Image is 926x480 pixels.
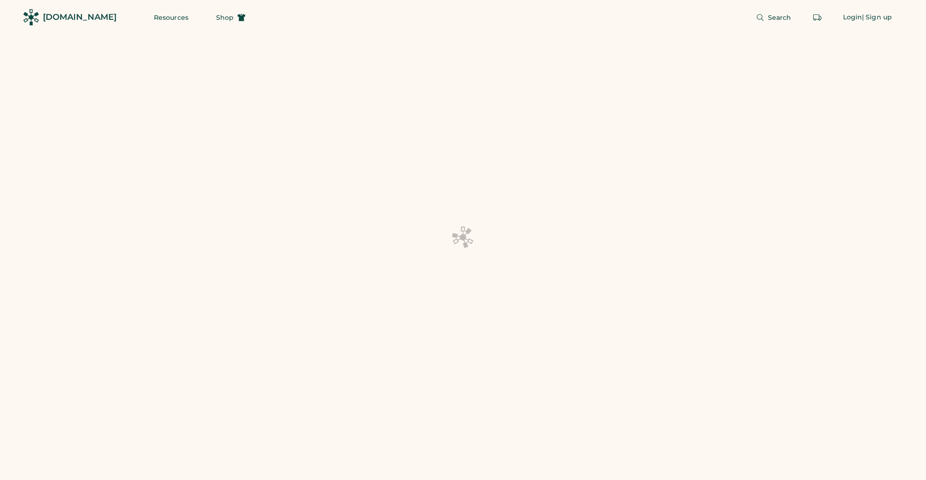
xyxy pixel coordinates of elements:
img: Platens-Black-Loader-Spin-rich%20black.webp [452,226,474,249]
span: Shop [216,14,234,21]
button: Resources [143,8,199,27]
div: | Sign up [862,13,892,22]
button: Shop [205,8,257,27]
div: Login [843,13,862,22]
button: Retrieve an order [808,8,826,27]
button: Search [745,8,803,27]
div: [DOMAIN_NAME] [43,12,117,23]
img: Rendered Logo - Screens [23,9,39,25]
span: Search [768,14,791,21]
